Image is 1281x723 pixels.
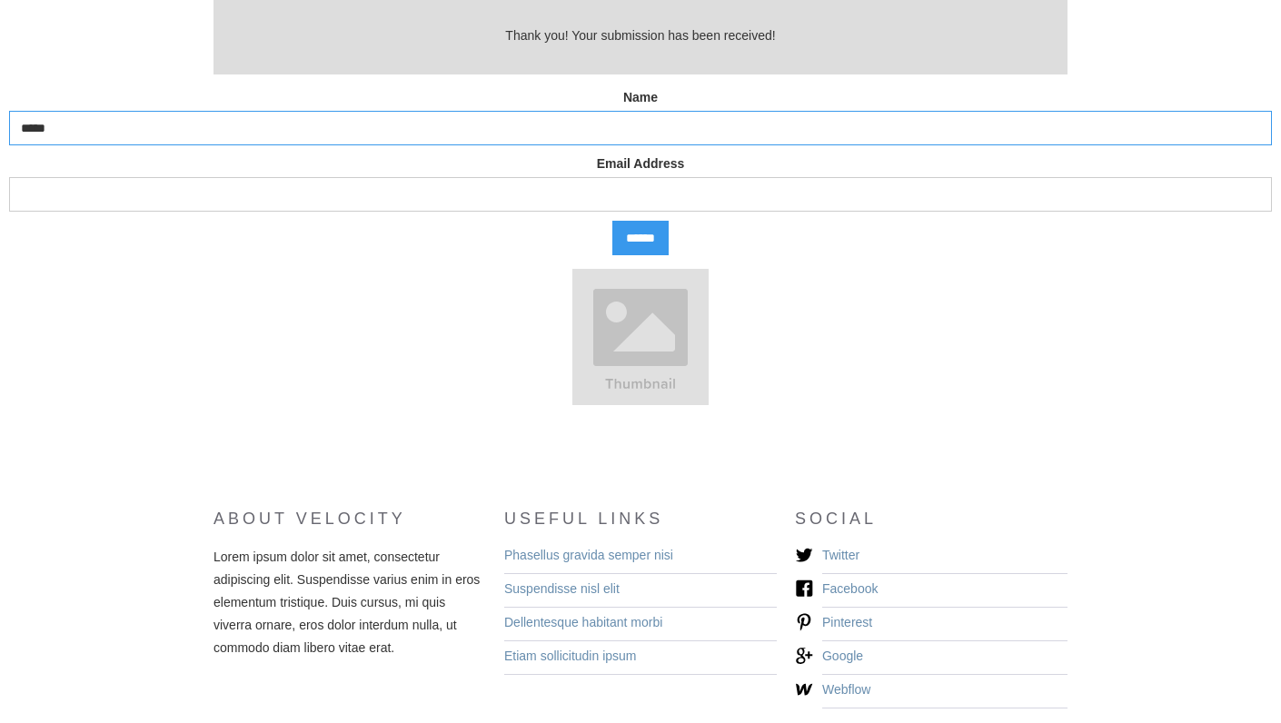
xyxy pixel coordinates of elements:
[504,613,777,641] a: Dellentesque habitant morbi
[572,269,709,405] a: open lightbox
[504,647,777,675] a: Etiam sollicitudin ipsum
[232,25,1049,47] p: Thank you! Your submission has been received!
[822,647,1067,675] a: Google
[504,546,777,574] a: Phasellus gravida semper nisi
[9,88,1272,106] label: Name
[504,510,777,528] h5: useful links
[822,579,1067,608] a: Facebook
[213,546,486,659] p: Lorem ipsum dolor sit amet, consectetur adipiscing elit. Suspendisse varius enim in eros elementu...
[795,510,1067,528] h5: social
[213,510,486,528] h5: about velocity
[822,546,1067,574] a: Twitter
[9,88,1272,255] form: Lead gen form
[822,613,1067,641] a: Pinterest
[9,154,1272,173] label: Email Address
[504,579,777,608] a: Suspendisse nisl elit
[822,680,1067,708] a: Webflow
